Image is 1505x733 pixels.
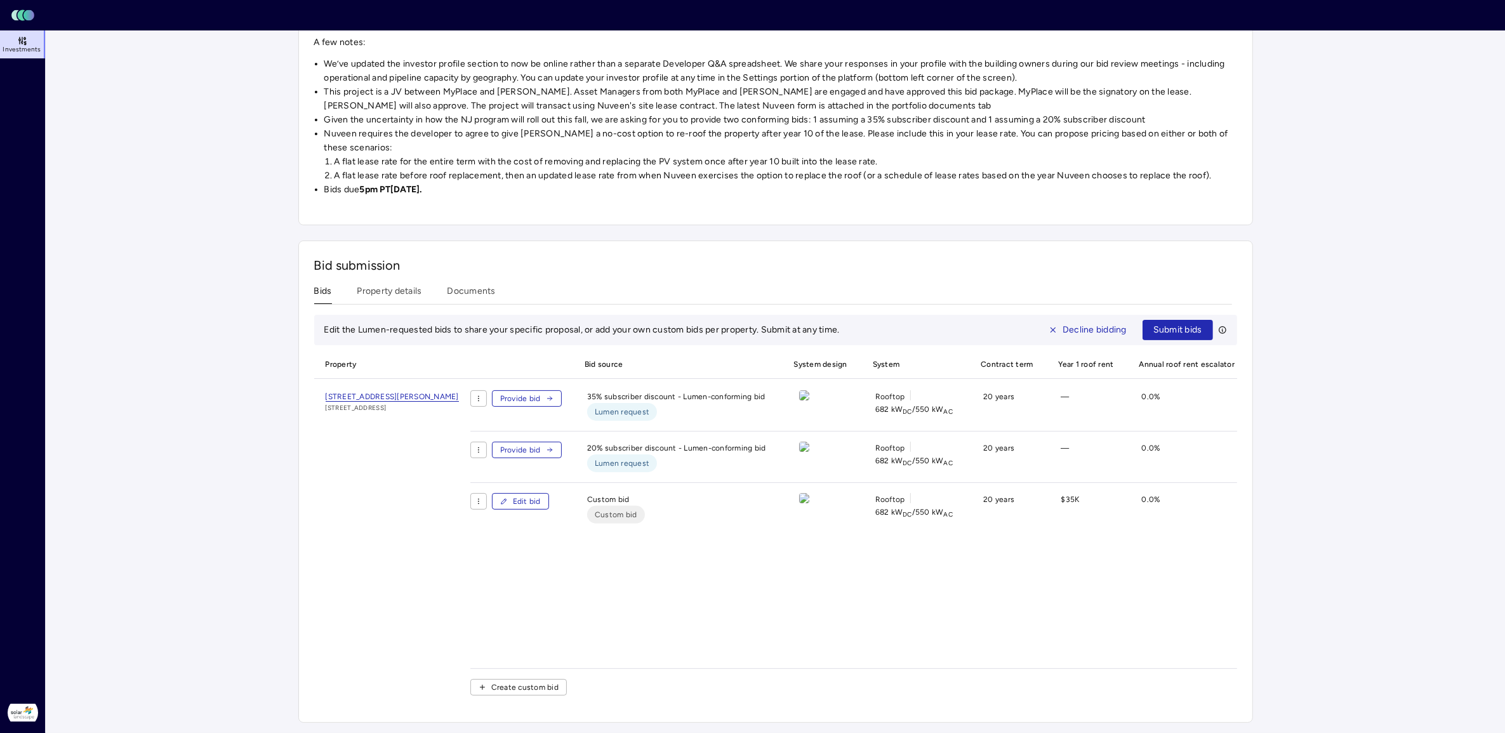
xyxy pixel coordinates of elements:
button: Provide bid [492,390,562,407]
sub: AC [944,459,953,467]
div: Custom bid [577,493,776,658]
button: Property details [357,284,422,304]
span: Edit bid [513,495,541,508]
li: Given the uncertainty in how the NJ program will roll out this fall, we are asking for you to pro... [324,113,1237,127]
span: 682 kW / 550 kW [875,454,953,467]
span: Investments [3,46,41,53]
span: Annual roof rent escalator [1131,350,1242,378]
li: This project is a JV between MyPlace and [PERSON_NAME]. Asset Managers from both MyPlace and [PER... [324,85,1237,113]
span: Rooftop [875,442,905,454]
span: [STREET_ADDRESS] [326,403,459,413]
button: Submit bids [1143,320,1213,340]
div: 0.0% [1131,493,1242,658]
div: 0.0% [1131,390,1242,421]
div: 0.0% [1131,442,1242,472]
sub: AC [944,407,953,416]
span: Edit the Lumen-requested bids to share your specific proposal, or add your own custom bids per pr... [324,324,840,335]
img: view [799,442,809,452]
button: Documents [448,284,496,304]
button: Bids [314,284,332,304]
span: 682 kW / 550 kW [875,403,953,416]
span: Bid submission [314,258,401,273]
span: Bid source [577,350,776,378]
span: Rooftop [875,390,905,403]
span: Property [314,350,470,378]
span: 682 kW / 550 kW [875,506,953,518]
span: Create custom bid [491,681,559,694]
button: Provide bid [492,442,562,458]
sub: DC [903,407,912,416]
button: Decline bidding [1038,320,1137,340]
span: System [865,350,963,378]
span: Lumen request [595,457,649,470]
p: A few notes: [314,36,1237,50]
span: Lumen request [595,406,649,418]
span: Provide bid [500,392,541,405]
div: 35% subscriber discount - Lumen-conforming bid [577,390,776,421]
span: Provide bid [500,444,541,456]
span: Rooftop [875,493,905,506]
li: Nuveen requires the developer to agree to give [PERSON_NAME] a no-cost option to re-roof the prop... [324,127,1237,183]
span: System design [786,350,855,378]
img: view [799,390,809,400]
a: [STREET_ADDRESS][PERSON_NAME] [326,390,459,403]
li: A flat lease rate for the entire term with the cost of removing and replacing the PV system once ... [335,155,1237,169]
span: [STREET_ADDRESS][PERSON_NAME] [326,392,459,402]
li: A flat lease rate before roof replacement, then an updated lease rate from when Nuveen exercises ... [335,169,1237,183]
span: Decline bidding [1063,323,1127,337]
span: Year 1 roof rent [1051,350,1121,378]
sub: DC [903,510,912,518]
span: Contract term [973,350,1040,378]
sub: AC [944,510,953,518]
strong: 5pm PT[DATE]. [360,184,422,195]
div: 20 years [973,390,1040,421]
li: We’ve updated the investor profile section to now be online rather than a separate Developer Q&A ... [324,57,1237,85]
div: $35K [1051,493,1121,658]
div: — [1051,390,1121,421]
sub: DC [903,459,912,467]
button: Create custom bid [470,679,567,696]
button: Edit bid [492,493,549,510]
div: 20% subscriber discount - Lumen-conforming bid [577,442,776,472]
span: Custom bid [595,508,637,521]
img: view [799,493,809,503]
div: — [1051,442,1121,472]
div: 20 years [973,442,1040,472]
span: Submit bids [1153,323,1202,337]
li: Bids due [324,183,1237,197]
div: 20 years [973,493,1040,658]
img: Solar Landscape [8,697,38,728]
